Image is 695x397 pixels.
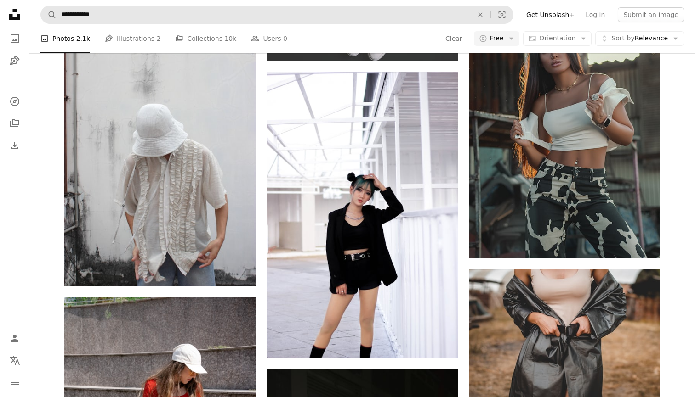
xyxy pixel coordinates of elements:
[611,34,634,42] span: Sort by
[6,373,24,391] button: Menu
[64,139,256,147] a: a person wearing a white hat and a white shirt
[251,24,287,53] a: Users 0
[6,114,24,133] a: Collections
[521,7,580,22] a: Get Unsplash+
[267,72,458,358] img: woman in black long sleeve shirt and black shorts standing on white floor
[470,6,490,23] button: Clear
[6,136,24,155] a: Download History
[6,6,24,26] a: Home — Unsplash
[445,31,463,46] button: Clear
[490,34,504,43] span: Free
[469,269,660,397] img: woman in black leather jacket
[41,6,57,23] button: Search Unsplash
[283,34,287,44] span: 0
[469,134,660,143] a: a woman in a white top and black pants
[6,329,24,347] a: Log in / Sign up
[474,31,520,46] button: Free
[6,351,24,369] button: Language
[6,92,24,111] a: Explore
[491,6,513,23] button: Visual search
[105,24,160,53] a: Illustrations 2
[580,7,610,22] a: Log in
[469,20,660,258] img: a woman in a white top and black pants
[6,51,24,70] a: Illustrations
[611,34,668,43] span: Relevance
[267,211,458,219] a: woman in black long sleeve shirt and black shorts standing on white floor
[539,34,575,42] span: Orientation
[618,7,684,22] button: Submit an image
[523,31,592,46] button: Orientation
[224,34,236,44] span: 10k
[40,6,513,24] form: Find visuals sitewide
[157,34,161,44] span: 2
[6,29,24,48] a: Photos
[469,329,660,337] a: woman in black leather jacket
[595,31,684,46] button: Sort byRelevance
[175,24,236,53] a: Collections 10k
